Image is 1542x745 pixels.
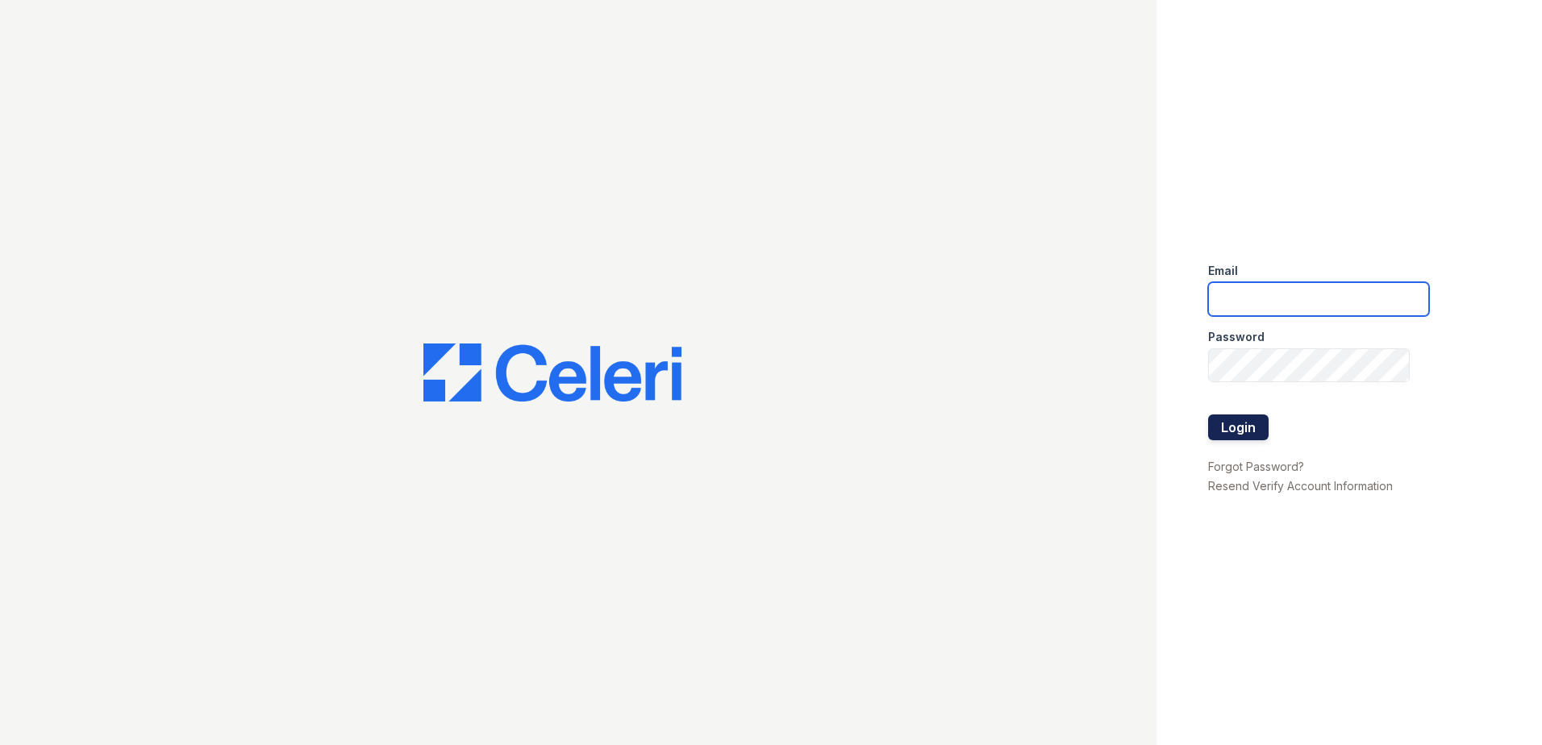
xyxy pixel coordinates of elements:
img: CE_Logo_Blue-a8612792a0a2168367f1c8372b55b34899dd931a85d93a1a3d3e32e68fde9ad4.png [423,343,681,402]
button: Login [1208,414,1269,440]
label: Password [1208,329,1265,345]
label: Email [1208,263,1238,279]
a: Forgot Password? [1208,460,1304,473]
a: Resend Verify Account Information [1208,479,1393,493]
